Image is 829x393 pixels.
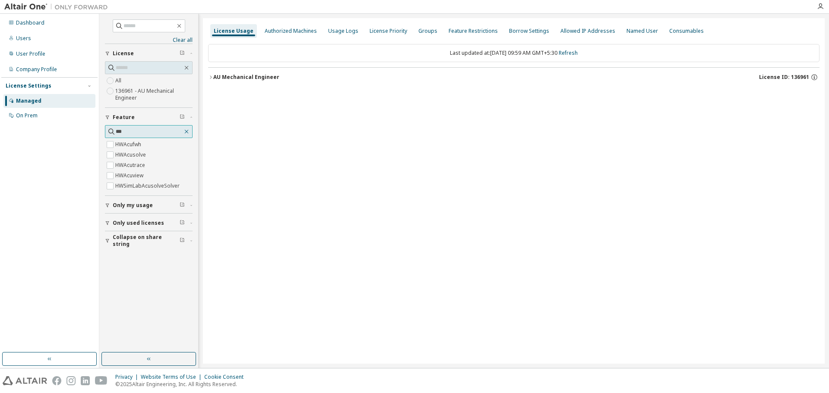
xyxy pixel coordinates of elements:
div: License Priority [370,28,407,35]
p: © 2025 Altair Engineering, Inc. All Rights Reserved. [115,380,249,388]
span: Feature [113,114,135,121]
div: Privacy [115,374,141,380]
label: HWAcusolve [115,150,148,160]
span: Only used licenses [113,220,164,226]
button: Only my usage [105,196,193,215]
label: HWAcufwh [115,139,143,150]
div: On Prem [16,112,38,119]
button: Feature [105,108,193,127]
div: Company Profile [16,66,57,73]
div: User Profile [16,50,45,57]
button: License [105,44,193,63]
a: Refresh [559,49,578,57]
span: Clear filter [180,202,185,209]
span: Clear filter [180,114,185,121]
span: Clear filter [180,50,185,57]
img: Altair One [4,3,112,11]
div: Cookie Consent [204,374,249,380]
span: Only my usage [113,202,153,209]
div: Allowed IP Addresses [560,28,615,35]
div: License Usage [214,28,253,35]
div: Dashboard [16,19,44,26]
div: AU Mechanical Engineer [213,74,279,81]
div: Authorized Machines [265,28,317,35]
button: AU Mechanical EngineerLicense ID: 136961 [208,68,820,87]
div: Consumables [669,28,704,35]
button: Only used licenses [105,214,193,233]
label: HWAcutrace [115,160,147,170]
span: Clear filter [180,220,185,226]
label: All [115,75,123,86]
label: HWSimLabAcusolveSolver [115,181,181,191]
span: Collapse on share string [113,234,180,248]
button: Collapse on share string [105,231,193,250]
div: Last updated at: [DATE] 09:59 AM GMT+5:30 [208,44,820,62]
label: 136961 - AU Mechanical Engineer [115,86,193,103]
img: altair_logo.svg [3,376,47,385]
div: Borrow Settings [509,28,549,35]
img: instagram.svg [66,376,76,385]
div: Feature Restrictions [449,28,498,35]
div: Managed [16,97,41,104]
div: License Settings [6,82,51,89]
a: Clear all [105,37,193,44]
img: youtube.svg [95,376,108,385]
span: License ID: 136961 [759,74,809,81]
div: Users [16,35,31,42]
div: Usage Logs [328,28,358,35]
img: facebook.svg [52,376,61,385]
img: linkedin.svg [81,376,90,385]
div: Named User [626,28,658,35]
label: HWAcuview [115,170,145,181]
span: License [113,50,134,57]
div: Groups [418,28,437,35]
span: Clear filter [180,237,185,244]
div: Website Terms of Use [141,374,204,380]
